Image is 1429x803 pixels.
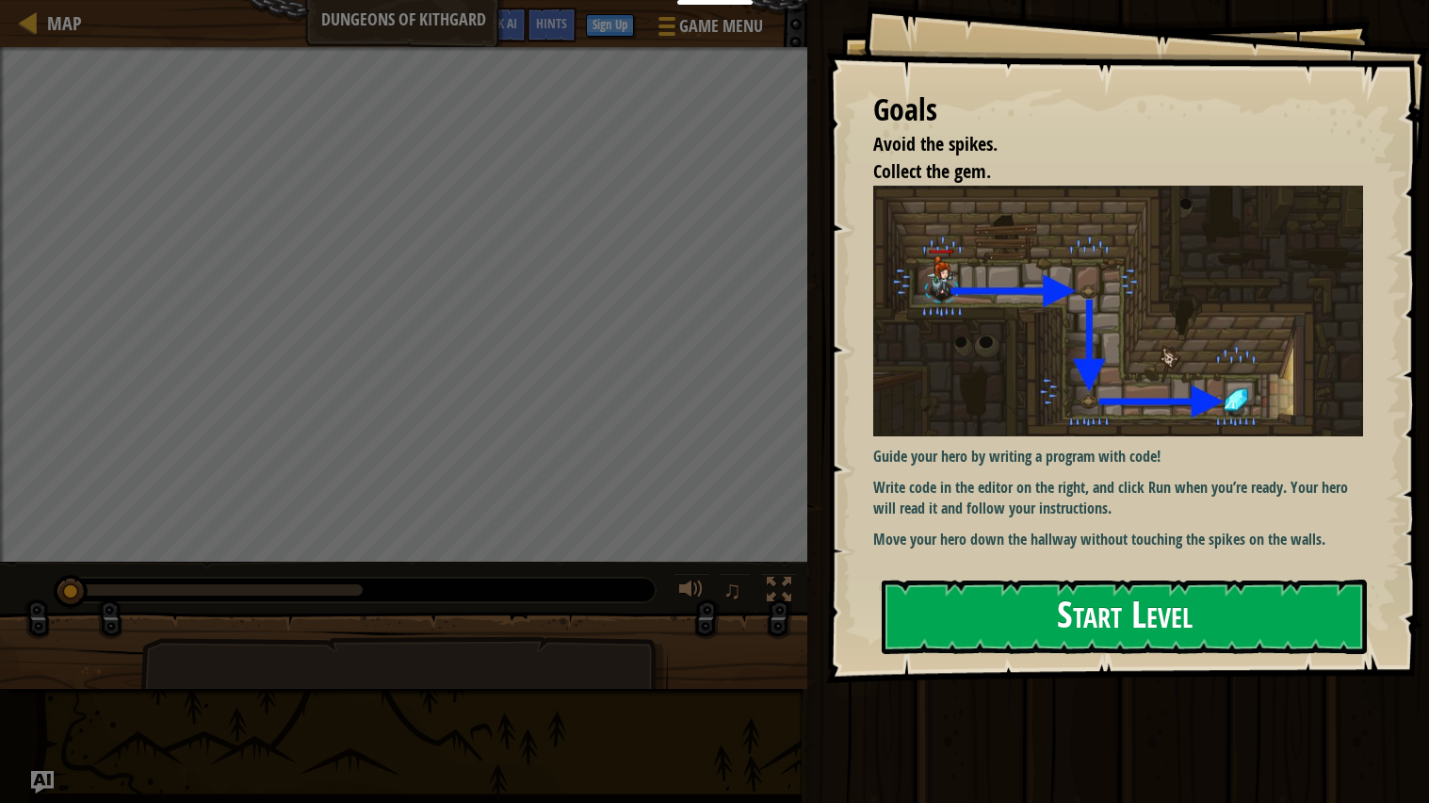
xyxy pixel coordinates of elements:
[643,8,774,52] button: Game Menu
[760,573,798,612] button: Toggle fullscreen
[850,158,1358,186] li: Collect the gem.
[679,14,763,39] span: Game Menu
[873,477,1363,520] p: Write code in the editor on the right, and click Run when you’re ready. Your hero will read it an...
[882,580,1367,654] button: Start Level
[536,14,567,32] span: Hints
[873,131,998,156] span: Avoid the spikes.
[723,576,742,604] span: ♫
[47,10,82,36] span: Map
[873,89,1363,132] div: Goals
[38,10,82,36] a: Map
[485,14,517,32] span: Ask AI
[873,529,1363,550] p: Move your hero down the hallway without touching the spikes on the walls.
[673,573,710,612] button: Adjust volume
[720,573,752,612] button: ♫
[850,131,1358,158] li: Avoid the spikes.
[31,771,54,794] button: Ask AI
[476,8,527,42] button: Ask AI
[586,14,634,37] button: Sign Up
[873,158,991,184] span: Collect the gem.
[873,446,1363,467] p: Guide your hero by writing a program with code!
[873,186,1363,436] img: Dungeons of kithgard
